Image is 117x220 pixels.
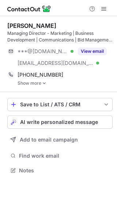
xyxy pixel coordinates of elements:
[20,137,78,143] span: Add to email campaign
[7,98,113,111] button: save-profile-one-click
[7,30,113,43] div: Managing Director - Marketing | Business Development | Communications | Bid Management at Ampersa...
[7,22,56,29] div: [PERSON_NAME]
[42,81,46,86] img: -
[18,71,63,78] span: [PHONE_NUMBER]
[20,119,98,125] span: AI write personalized message
[20,102,100,107] div: Save to List / ATS / CRM
[78,48,107,55] button: Reveal Button
[18,48,68,55] span: ***@[DOMAIN_NAME]
[19,167,110,174] span: Notes
[7,133,113,146] button: Add to email campaign
[7,4,51,13] img: ContactOut v5.3.10
[7,115,113,129] button: AI write personalized message
[19,153,110,159] span: Find work email
[7,151,113,161] button: Find work email
[7,165,113,176] button: Notes
[18,81,113,86] a: Show more
[18,60,94,66] span: [EMAIL_ADDRESS][DOMAIN_NAME]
